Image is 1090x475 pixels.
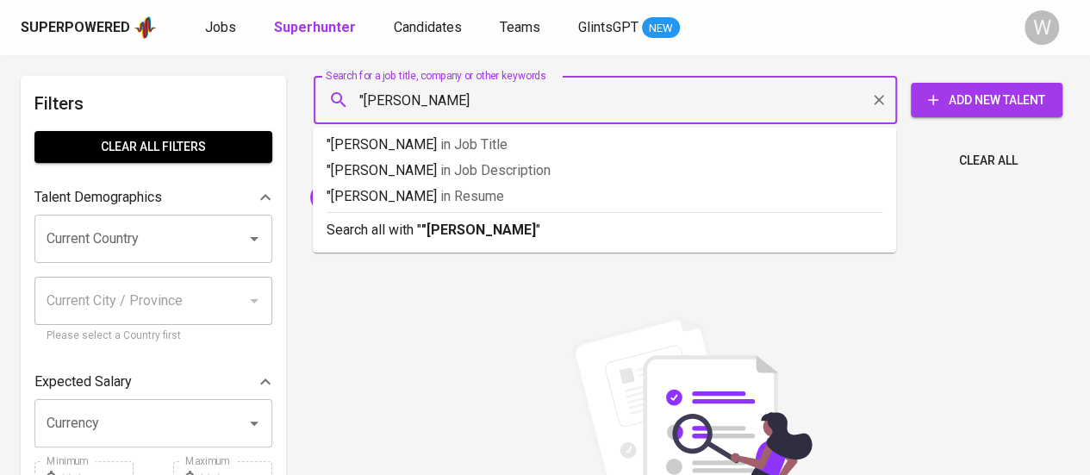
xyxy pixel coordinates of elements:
[327,186,882,207] p: "[PERSON_NAME]
[578,17,680,39] a: GlintsGPT NEW
[394,17,465,39] a: Candidates
[959,150,1018,172] span: Clear All
[21,15,157,41] a: Superpoweredapp logo
[421,222,536,238] b: "[PERSON_NAME]
[440,136,508,153] span: in Job Title
[34,90,272,117] h6: Filters
[440,162,551,178] span: in Job Description
[394,19,462,35] span: Candidates
[205,19,236,35] span: Jobs
[911,83,1062,117] button: Add New Talent
[310,184,528,211] div: [EMAIL_ADDRESS][DOMAIN_NAME]
[642,20,680,37] span: NEW
[327,160,882,181] p: "[PERSON_NAME]
[34,131,272,163] button: Clear All filters
[242,411,266,435] button: Open
[134,15,157,41] img: app logo
[310,189,510,205] span: [EMAIL_ADDRESS][DOMAIN_NAME]
[500,19,540,35] span: Teams
[440,188,504,204] span: in Resume
[867,88,891,112] button: Clear
[34,187,162,208] p: Talent Demographics
[500,17,544,39] a: Teams
[47,328,260,345] p: Please select a Country first
[578,19,638,35] span: GlintsGPT
[925,90,1049,111] span: Add New Talent
[274,17,359,39] a: Superhunter
[1025,10,1059,45] div: W
[34,180,272,215] div: Talent Demographics
[34,365,272,399] div: Expected Salary
[34,372,132,392] p: Expected Salary
[327,220,882,241] p: Search all with " "
[205,17,240,39] a: Jobs
[21,18,130,38] div: Superpowered
[242,227,266,251] button: Open
[952,145,1025,177] button: Clear All
[274,19,356,35] b: Superhunter
[48,136,258,158] span: Clear All filters
[327,134,882,155] p: "[PERSON_NAME]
